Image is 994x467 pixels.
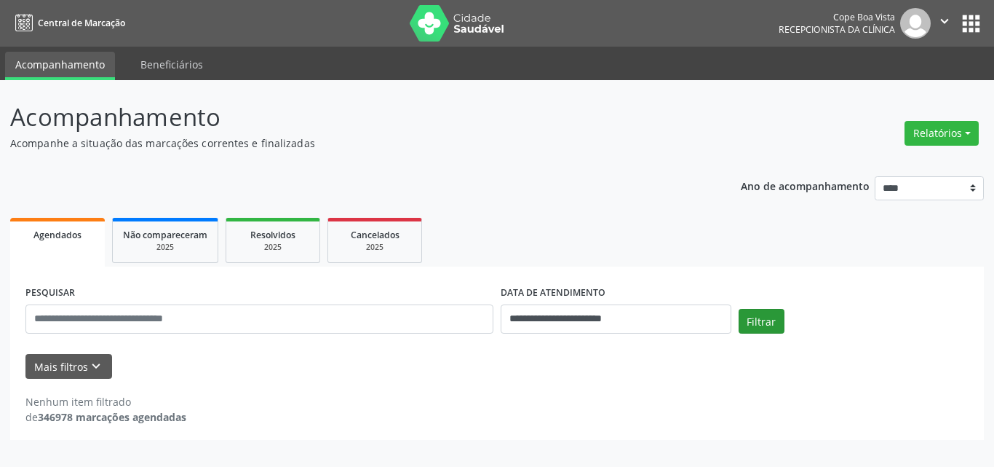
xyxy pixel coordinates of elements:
[351,229,399,241] span: Cancelados
[741,176,870,195] p: Ano de acompanhamento
[25,282,75,305] label: PESQUISAR
[88,358,104,374] i: keyboard_arrow_down
[931,8,958,39] button: 
[123,229,207,241] span: Não compareceram
[958,11,984,36] button: apps
[38,17,125,29] span: Central de Marcação
[10,99,692,136] p: Acompanhamento
[33,229,81,241] span: Agendados
[501,282,605,305] label: DATA DE ATENDIMENTO
[130,52,213,77] a: Beneficiários
[739,309,784,334] button: Filtrar
[10,136,692,151] p: Acompanhe a situação das marcações correntes e finalizadas
[10,11,125,35] a: Central de Marcação
[250,229,295,241] span: Resolvidos
[779,23,895,36] span: Recepcionista da clínica
[900,8,931,39] img: img
[338,242,411,253] div: 2025
[25,354,112,380] button: Mais filtroskeyboard_arrow_down
[25,409,186,425] div: de
[779,11,895,23] div: Cope Boa Vista
[38,410,186,424] strong: 346978 marcações agendadas
[937,13,953,29] i: 
[904,121,979,146] button: Relatórios
[25,394,186,409] div: Nenhum item filtrado
[5,52,115,80] a: Acompanhamento
[123,242,207,253] div: 2025
[236,242,309,253] div: 2025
